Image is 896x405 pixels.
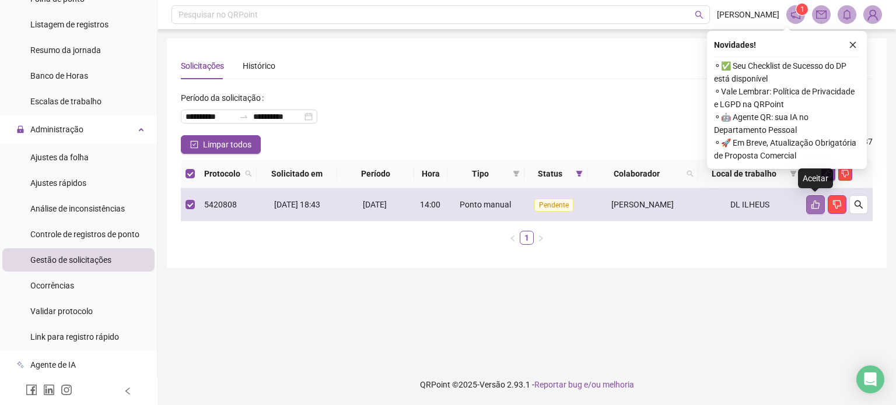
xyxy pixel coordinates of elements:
span: filter [576,170,583,177]
span: dislike [832,200,842,209]
span: Reportar bug e/ou melhoria [534,380,634,389]
sup: 1 [796,3,808,15]
li: Página anterior [506,231,520,245]
span: 1 [800,5,804,13]
span: [PERSON_NAME] [717,8,779,21]
span: Pendente [534,199,573,212]
span: Resumo da jornada [30,45,101,55]
span: Local de trabalho [703,167,785,180]
span: Listagem de registros [30,20,108,29]
span: Controle de registros de ponto [30,230,139,239]
span: notification [790,9,801,20]
span: filter [573,165,585,182]
span: bell [842,9,852,20]
span: ⚬ 🚀 Em Breve, Atualização Obrigatória de Proposta Comercial [714,136,860,162]
span: Colaborador [592,167,682,180]
span: Versão [480,380,505,389]
label: Período da solicitação [181,89,268,107]
span: Tipo [452,167,508,180]
span: [DATE] 18:43 [274,200,320,209]
span: filter [787,165,799,182]
footer: QRPoint © 2025 - 2.93.1 - [157,364,896,405]
span: Status [529,167,570,180]
span: Ajustes rápidos [30,178,86,188]
th: Período [337,160,414,188]
span: Limpar todos [203,138,251,151]
span: Link para registro rápido [30,332,119,341]
li: 1 [520,231,534,245]
span: search [684,165,696,182]
span: Análise de inconsistências [30,204,125,213]
span: filter [513,170,520,177]
span: right [537,235,544,242]
a: 1 [520,231,533,244]
span: search [695,10,703,19]
th: Hora [414,160,447,188]
span: [PERSON_NAME] [611,200,674,209]
span: filter [510,165,522,182]
span: check-square [190,140,198,149]
span: Protocolo [204,167,240,180]
span: search [854,200,863,209]
span: left [124,387,132,395]
span: search [245,170,252,177]
span: ⚬ ✅ Seu Checklist de Sucesso do DP está disponível [714,59,860,85]
span: Ocorrências [30,281,74,290]
span: like [811,200,820,209]
span: left [509,235,516,242]
span: search [243,165,254,182]
span: Banco de Horas [30,71,88,80]
button: Limpar todos [181,135,261,154]
span: Ajustes da folha [30,153,89,162]
span: Escalas de trabalho [30,97,101,106]
span: [DATE] [363,200,387,209]
span: Novidades ! [714,38,756,51]
img: 85821 [864,6,881,23]
div: Solicitações [181,59,224,72]
span: Ponto manual [460,200,511,209]
span: to [239,112,249,121]
span: ⚬ Vale Lembrar: Política de Privacidade e LGPD na QRPoint [714,85,860,111]
span: search [687,170,694,177]
th: Solicitado em [257,160,337,188]
button: right [534,231,548,245]
span: mail [816,9,827,20]
span: Administração [30,125,83,134]
span: dislike [841,170,849,178]
span: lock [16,125,24,133]
span: 5420808 [204,200,237,209]
span: 14:00 [420,200,440,209]
span: close [849,41,857,49]
div: Open Intercom Messenger [856,365,884,393]
span: Agente de IA [30,360,76,369]
td: DL ILHEUS [698,188,801,221]
span: swap-right [239,112,249,121]
span: Validar protocolo [30,307,93,316]
div: Histórico [243,59,275,72]
button: left [506,231,520,245]
div: Aceitar [798,168,833,188]
span: filter [790,170,797,177]
span: Gestão de solicitações [30,255,111,265]
li: Próxima página [534,231,548,245]
span: linkedin [43,384,55,396]
span: facebook [26,384,37,396]
span: ⚬ 🤖 Agente QR: sua IA no Departamento Pessoal [714,111,860,136]
span: instagram [61,384,72,396]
